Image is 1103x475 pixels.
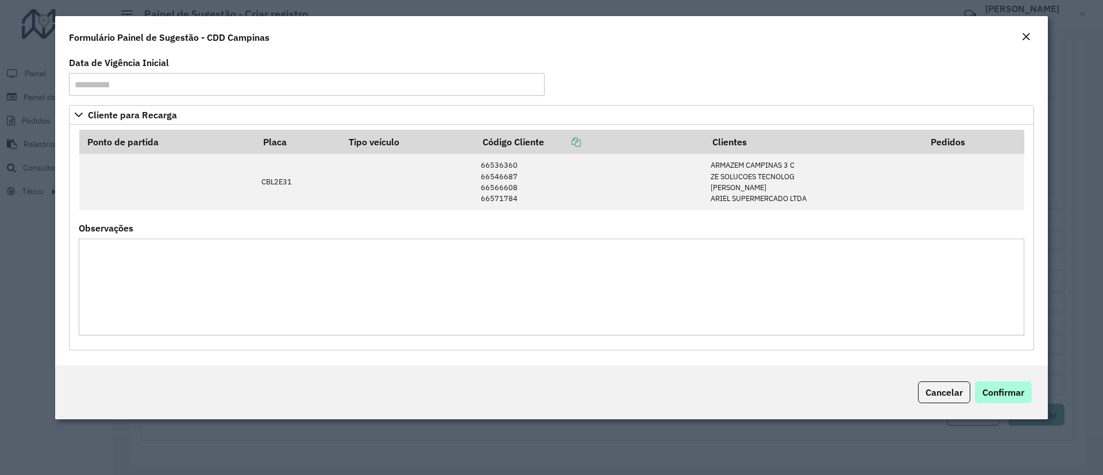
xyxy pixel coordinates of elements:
th: Placa [255,130,341,154]
h4: Formulário Painel de Sugestão - CDD Campinas [69,30,269,44]
th: Tipo veículo [341,130,475,154]
td: ARMAZEM CAMPINAS 3 C ZE SOLUCOES TECNOLOG [PERSON_NAME] ARIEL SUPERMERCADO LTDA [705,154,923,210]
th: Ponto de partida [79,130,256,154]
span: Cliente para Recarga [88,110,177,119]
label: Observações [79,221,133,235]
th: Código Cliente [475,130,704,154]
td: CBL2E31 [255,154,341,210]
span: Confirmar [982,387,1024,398]
button: Cancelar [918,381,970,403]
td: 66536360 66546687 66566608 66571784 [475,154,704,210]
a: Copiar [544,136,581,148]
th: Clientes [705,130,923,154]
div: Cliente para Recarga [69,125,1034,350]
label: Data de Vigência Inicial [69,56,169,69]
th: Pedidos [923,130,1024,154]
button: Close [1018,30,1034,45]
button: Confirmar [975,381,1032,403]
span: Cancelar [925,387,963,398]
a: Cliente para Recarga [69,105,1034,125]
em: Fechar [1021,32,1031,41]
